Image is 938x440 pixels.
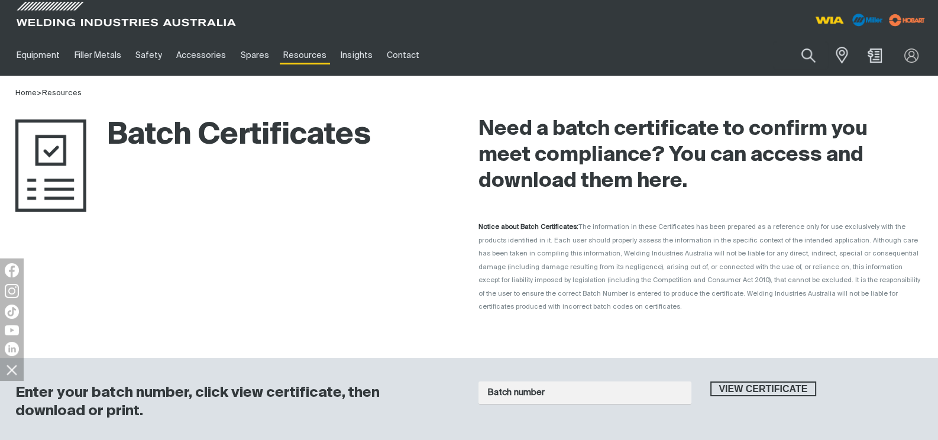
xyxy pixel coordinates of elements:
[478,224,920,310] span: The information in these Certificates has been prepared as a reference only for use exclusively w...
[2,360,22,380] img: hide socials
[773,41,828,69] input: Product name or item number...
[710,381,817,397] button: View certificate
[711,381,816,397] span: View certificate
[5,263,19,277] img: Facebook
[9,35,699,76] nav: Main
[334,35,379,76] a: Insights
[42,89,82,97] a: Resources
[478,224,578,230] strong: Notice about Batch Certificates:
[169,35,233,76] a: Accessories
[128,35,169,76] a: Safety
[478,117,923,195] h2: Need a batch certificate to confirm you meet compliance? You can access and download them here.
[9,35,67,76] a: Equipment
[5,325,19,335] img: YouTube
[5,284,19,298] img: Instagram
[380,35,426,76] a: Contact
[866,48,885,63] a: Shopping cart (0 product(s))
[788,41,829,69] button: Search products
[15,384,448,420] h3: Enter your batch number, click view certificate, then download or print.
[5,342,19,356] img: LinkedIn
[15,89,37,97] a: Home
[5,305,19,319] img: TikTok
[234,35,276,76] a: Spares
[885,11,929,29] img: miller
[67,35,128,76] a: Filler Metals
[276,35,334,76] a: Resources
[15,117,371,155] h1: Batch Certificates
[37,89,42,97] span: >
